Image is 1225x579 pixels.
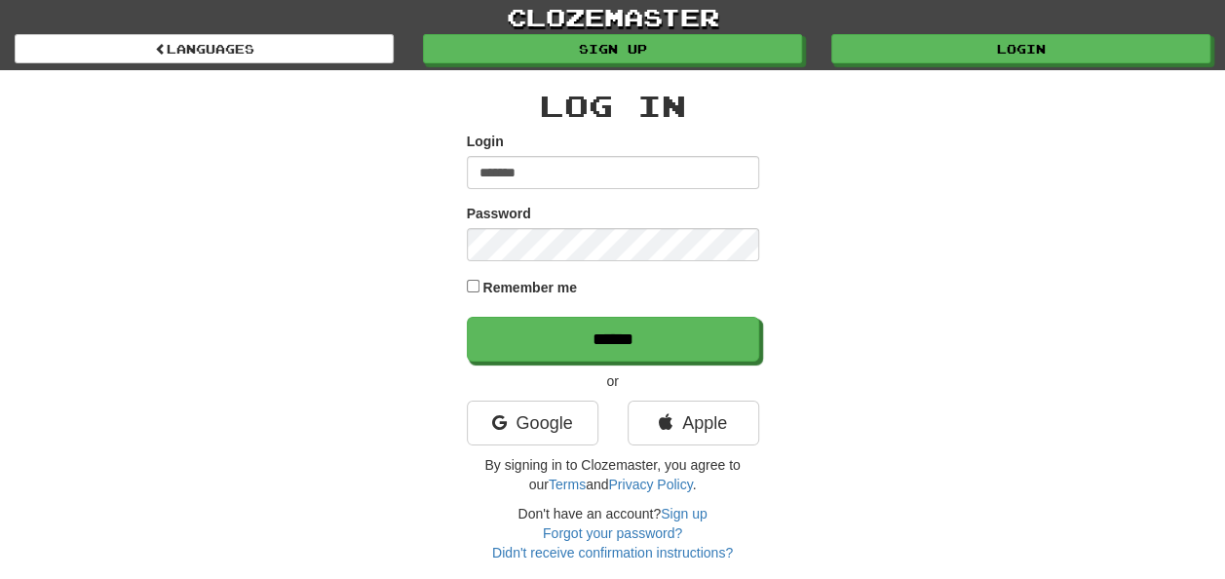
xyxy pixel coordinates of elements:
[831,34,1210,63] a: Login
[467,90,759,122] h2: Log In
[467,504,759,562] div: Don't have an account?
[15,34,394,63] a: Languages
[467,455,759,494] p: By signing in to Clozemaster, you agree to our and .
[492,545,733,560] a: Didn't receive confirmation instructions?
[467,371,759,391] p: or
[661,506,707,521] a: Sign up
[482,278,577,297] label: Remember me
[423,34,802,63] a: Sign up
[543,525,682,541] a: Forgot your password?
[467,204,531,223] label: Password
[549,477,586,492] a: Terms
[467,401,598,445] a: Google
[467,132,504,151] label: Login
[608,477,692,492] a: Privacy Policy
[628,401,759,445] a: Apple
